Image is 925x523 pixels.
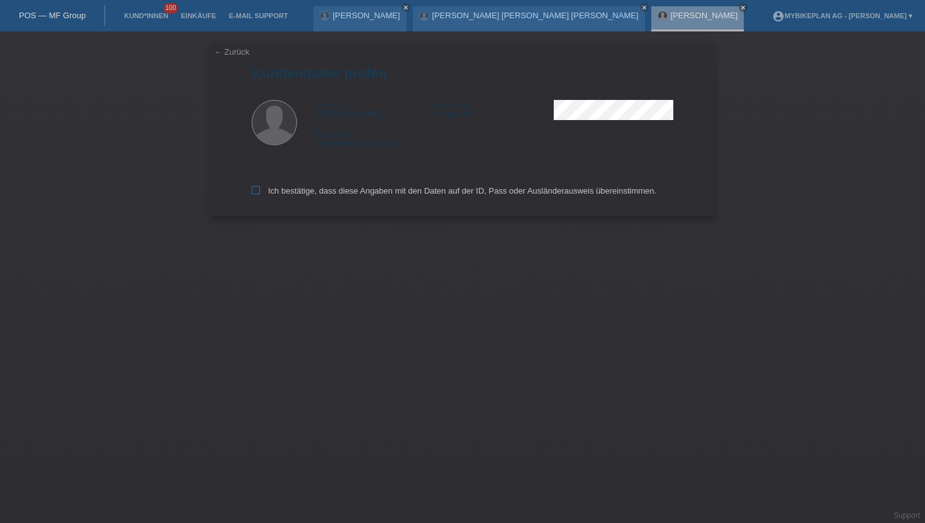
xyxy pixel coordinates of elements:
a: [PERSON_NAME] [333,11,400,20]
i: close [403,4,409,11]
a: E-Mail Support [223,12,294,19]
a: [PERSON_NAME] [PERSON_NAME] [PERSON_NAME] [432,11,639,20]
a: [PERSON_NAME] [671,11,738,20]
label: Ich bestätige, dass diese Angaben mit den Daten auf der ID, Pass oder Ausländerausweis übereinsti... [252,186,656,195]
a: ← Zurück [214,47,249,57]
a: Support [894,511,920,520]
i: close [641,4,647,11]
div: Campania [434,100,554,119]
div: [GEOGRAPHIC_DATA] [315,129,434,148]
i: close [740,4,746,11]
a: Einkäufe [174,12,222,19]
span: Vorname [315,101,342,109]
span: Nationalität [315,131,349,138]
a: Kund*innen [118,12,174,19]
a: close [401,3,410,12]
div: [PERSON_NAME] [315,100,434,119]
h1: Kundendaten prüfen [252,65,673,81]
a: POS — MF Group [19,11,86,20]
a: close [739,3,748,12]
span: 100 [164,3,179,14]
a: account_circleMybikeplan AG - [PERSON_NAME] ▾ [766,12,919,19]
i: account_circle [772,10,785,23]
span: Nachname [434,101,468,109]
a: close [640,3,649,12]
